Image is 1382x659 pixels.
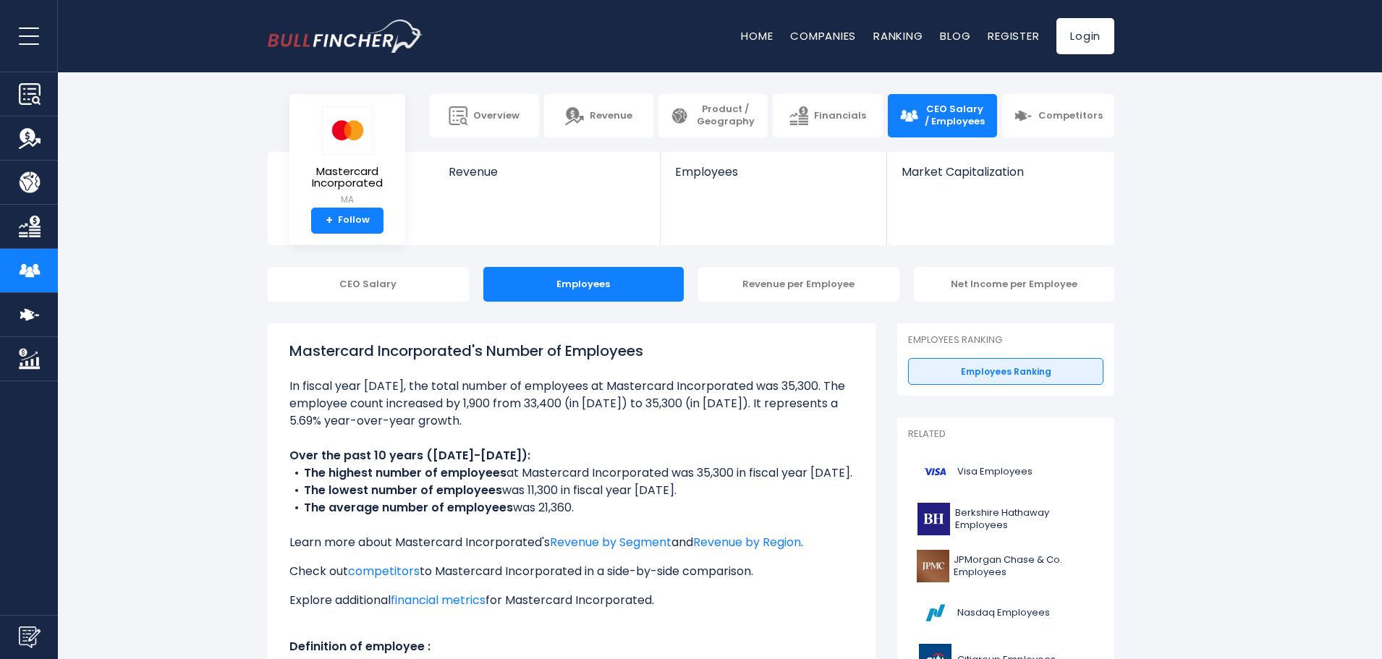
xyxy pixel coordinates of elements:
[908,452,1103,492] a: Visa Employees
[304,499,513,516] b: The average number of employees
[304,464,506,481] b: The highest number of employees
[289,638,431,655] b: Definition of employee :
[908,334,1103,346] p: Employees Ranking
[741,28,773,43] a: Home
[773,94,882,137] a: Financials
[544,94,653,137] a: Revenue
[954,554,1095,579] span: JPMorgan Chase & Co. Employees
[348,563,420,579] a: competitors
[917,456,953,488] img: V logo
[988,28,1039,43] a: Register
[917,550,949,582] img: JPM logo
[908,428,1103,441] p: Related
[289,534,854,551] p: Learn more about Mastercard Incorporated's and .
[790,28,856,43] a: Companies
[289,340,854,362] h1: Mastercard Incorporated's Number of Employees
[300,106,394,208] a: Mastercard Incorporated MA
[434,152,661,203] a: Revenue
[326,214,333,227] strong: +
[873,28,923,43] a: Ranking
[1056,18,1114,54] a: Login
[301,166,394,190] span: Mastercard Incorporated
[887,152,1113,203] a: Market Capitalization
[698,267,899,302] div: Revenue per Employee
[473,110,520,122] span: Overview
[955,507,1095,532] span: Berkshire Hathaway Employees
[917,503,951,535] img: BRK-B logo
[940,28,970,43] a: Blog
[1038,110,1103,122] span: Competitors
[289,592,854,609] p: Explore additional for Mastercard Incorporated.
[391,592,486,608] a: financial metrics
[268,20,423,53] a: Go to homepage
[449,165,646,179] span: Revenue
[1002,94,1114,137] a: Competitors
[908,593,1103,633] a: Nasdaq Employees
[908,358,1103,386] a: Employees Ranking
[695,103,756,128] span: Product / Geography
[661,152,886,203] a: Employees
[957,466,1033,478] span: Visa Employees
[590,110,632,122] span: Revenue
[301,193,394,206] small: MA
[908,499,1103,539] a: Berkshire Hathaway Employees
[550,534,671,550] a: Revenue by Segment
[289,563,854,580] p: Check out to Mastercard Incorporated in a side-by-side comparison.
[289,447,530,464] b: Over the past 10 years ([DATE]-[DATE]):
[289,378,854,430] li: In fiscal year [DATE], the total number of employees at Mastercard Incorporated was 35,300. The e...
[914,267,1115,302] div: Net Income per Employee
[957,607,1050,619] span: Nasdaq Employees
[311,208,383,234] a: +Follow
[430,94,539,137] a: Overview
[908,546,1103,586] a: JPMorgan Chase & Co. Employees
[902,165,1098,179] span: Market Capitalization
[289,482,854,499] li: was 11,300 in fiscal year [DATE].
[814,110,866,122] span: Financials
[888,94,997,137] a: CEO Salary / Employees
[289,464,854,482] li: at Mastercard Incorporated was 35,300 in fiscal year [DATE].
[483,267,684,302] div: Employees
[268,267,469,302] div: CEO Salary
[658,94,768,137] a: Product / Geography
[304,482,502,498] b: The lowest number of employees
[917,597,953,629] img: NDAQ logo
[289,499,854,516] li: was 21,360.
[693,534,801,550] a: Revenue by Region
[268,20,423,53] img: bullfincher logo
[924,103,985,128] span: CEO Salary / Employees
[675,165,871,179] span: Employees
